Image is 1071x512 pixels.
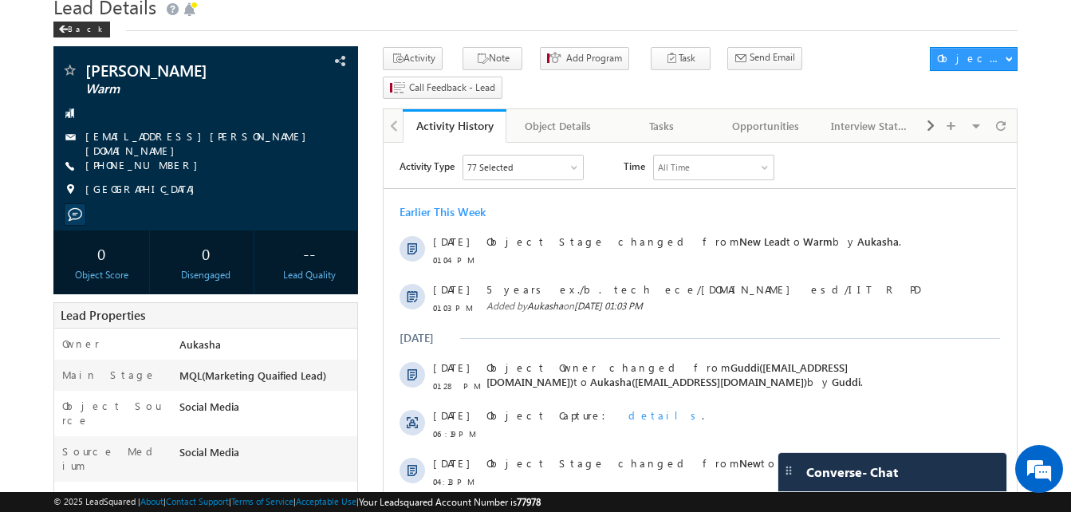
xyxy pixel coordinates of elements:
span: [DATE] [49,266,85,280]
span: Aukasha [144,157,179,169]
span: [DATE] [49,218,85,232]
label: Source Medium [62,444,164,473]
span: [PERSON_NAME] [85,62,273,78]
span: Aukasha [179,337,221,351]
div: Activity History [415,118,494,133]
span: 5 years ex./b. tech ece/[DOMAIN_NAME] esd/IIT R PD [103,140,565,154]
em: Start Chat [217,398,289,419]
span: Object Stage changed from to by . [103,313,503,327]
label: Channel [62,490,128,504]
div: Object Actions [937,51,1005,65]
span: New Lead [394,313,441,327]
span: 12:22 PM [49,450,97,464]
div: . [103,431,565,446]
button: Send Email [727,47,802,70]
div: Chat with us now [83,84,268,104]
span: Sent email with subject [103,361,402,375]
textarea: Type your message and hit 'Enter' [21,148,291,384]
span: [DATE] [49,431,85,446]
div: Object Details [519,116,596,136]
span: Time [240,12,262,36]
div: -- [266,238,353,268]
div: Social Media [175,444,357,467]
img: carter-drag [782,464,795,477]
button: Note [463,47,522,70]
span: 04:13 PM [49,332,97,346]
a: About [140,496,163,506]
span: [DATE] [49,313,85,328]
span: Object Capture: [103,431,232,445]
div: Earlier This Week [16,62,102,77]
div: Opportunities [727,116,804,136]
span: Added by on [103,156,565,171]
span: Lead Properties [61,307,145,323]
span: Object Stage changed from to by . [103,92,518,105]
a: Activity History [403,109,506,143]
span: [PHONE_NUMBER] [85,158,206,174]
span: System [466,313,501,327]
span: Warm [85,81,273,97]
div: 77 Selected [84,18,129,32]
span: Your Leadsquared Account Number is [359,496,541,508]
span: 01:03 PM [49,158,97,172]
span: 12:22 PM [49,380,97,394]
a: Terms of Service [231,496,293,506]
div: Back [53,22,110,37]
div: Object Score [57,268,145,282]
button: Activity [383,47,443,70]
div: Social Media [175,399,357,421]
div: 0 [162,238,250,268]
span: Converse - Chat [806,465,898,479]
div: Sales Activity,Program,Email Bounced,Email Link Clicked,Email Marked Spam & 72 more.. [80,13,199,37]
span: Send Email [750,50,795,65]
span: [DATE] 01:03 PM [191,157,259,169]
a: Object Details [506,109,610,143]
span: New Lead [356,92,403,105]
span: Add Program [566,51,622,65]
div: [DATE] [16,188,68,203]
label: Owner [62,337,100,351]
span: Welcome to the Executive MTech in VLSI Design - Your Journey Begins Now! [103,361,559,404]
span: Object Owner changed from to by . [103,218,479,246]
a: Contact Support [166,496,229,506]
span: Aukasha [474,92,515,105]
a: Interview Status [818,109,922,143]
div: All Time [274,18,306,32]
div: Disengaged [162,268,250,282]
div: by [PERSON_NAME]<[EMAIL_ADDRESS][DOMAIN_NAME]>. [103,361,565,417]
button: Add Program [540,47,629,70]
div: MQL(Marketing Quaified Lead) [175,368,357,390]
span: Call Feedback - Lead [409,81,495,95]
span: Activity Type [16,12,71,36]
div: Lead Quality [266,268,353,282]
a: Back [53,21,118,34]
a: Acceptable Use [296,496,356,506]
span: Object Capture: [103,266,232,279]
span: Warm [419,92,449,105]
span: New [356,313,377,327]
span: Guddi [448,232,477,246]
span: Automation [140,361,219,375]
span: Aukasha([EMAIL_ADDRESS][DOMAIN_NAME]) [207,232,423,246]
div: Interview Status [831,116,908,136]
img: d_60004797649_company_0_60004797649 [27,84,67,104]
span: 77978 [517,496,541,508]
div: Organic [175,490,357,512]
a: [EMAIL_ADDRESS][PERSON_NAME][DOMAIN_NAME] [85,129,314,157]
label: Object Source [62,399,164,427]
span: © 2025 LeadSquared | | | | | [53,494,541,510]
span: [DATE] [49,361,85,376]
span: 06:19 PM [49,284,97,298]
span: 01:04 PM [49,110,97,124]
span: details [245,266,318,279]
span: details [245,431,318,445]
span: [DATE] [49,92,85,106]
span: [GEOGRAPHIC_DATA] [85,182,203,198]
div: . [103,266,565,280]
span: [DATE] [49,140,85,154]
button: Task [651,47,711,70]
button: Object Actions [930,47,1018,71]
button: Call Feedback - Lead [383,77,502,100]
label: Main Stage [62,368,156,382]
span: Guddi([EMAIL_ADDRESS][DOMAIN_NAME]) [103,218,464,246]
